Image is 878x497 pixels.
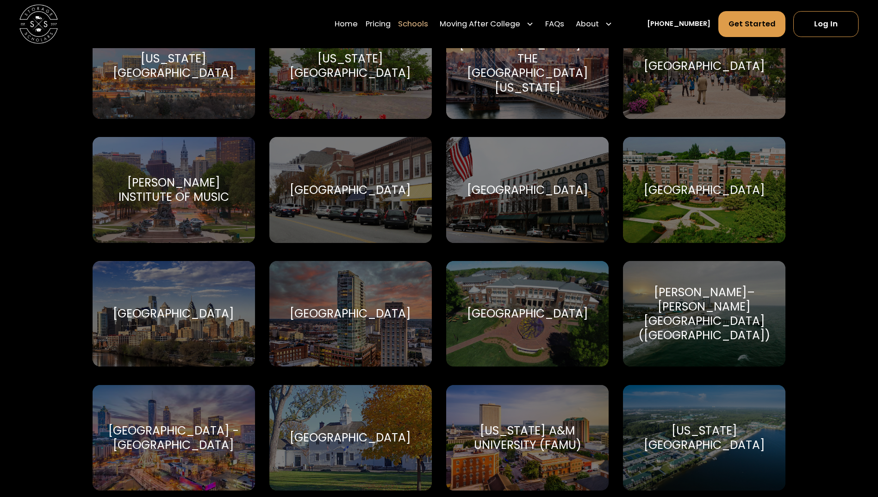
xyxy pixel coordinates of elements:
[644,59,765,73] div: [GEOGRAPHIC_DATA]
[576,19,599,30] div: About
[290,183,411,197] div: [GEOGRAPHIC_DATA]
[366,11,391,37] a: Pricing
[647,19,710,29] a: [PHONE_NUMBER]
[440,19,520,30] div: Moving After College
[635,285,774,343] div: [PERSON_NAME]–[PERSON_NAME][GEOGRAPHIC_DATA] ([GEOGRAPHIC_DATA])
[446,385,609,491] a: Go to selected school
[269,137,432,243] a: Go to selected school
[446,13,609,119] a: Go to selected school
[458,423,597,452] div: [US_STATE] A&M University (FAMU)
[290,306,411,321] div: [GEOGRAPHIC_DATA]
[467,306,588,321] div: [GEOGRAPHIC_DATA]
[623,261,785,367] a: Go to selected school
[93,385,255,491] a: Go to selected school
[104,423,243,452] div: [GEOGRAPHIC_DATA] - [GEOGRAPHIC_DATA]
[335,11,358,37] a: Home
[398,11,428,37] a: Schools
[446,261,609,367] a: Go to selected school
[644,183,765,197] div: [GEOGRAPHIC_DATA]
[269,385,432,491] a: Go to selected school
[635,423,774,452] div: [US_STATE][GEOGRAPHIC_DATA]
[718,11,786,37] a: Get Started
[93,261,255,367] a: Go to selected school
[446,137,609,243] a: Go to selected school
[572,11,616,37] div: About
[467,183,588,197] div: [GEOGRAPHIC_DATA]
[113,306,234,321] div: [GEOGRAPHIC_DATA]
[269,261,432,367] a: Go to selected school
[623,137,785,243] a: Go to selected school
[93,13,255,119] a: Go to selected school
[623,13,785,119] a: Go to selected school
[281,51,420,80] div: [US_STATE][GEOGRAPHIC_DATA]
[623,385,785,491] a: Go to selected school
[290,430,411,445] div: [GEOGRAPHIC_DATA]
[545,11,564,37] a: FAQs
[436,11,538,37] div: Moving After College
[104,51,243,80] div: [US_STATE][GEOGRAPHIC_DATA]
[104,175,243,204] div: [PERSON_NAME] Institute of Music
[458,37,597,95] div: [GEOGRAPHIC_DATA] in the [GEOGRAPHIC_DATA][US_STATE]
[19,5,58,43] img: Storage Scholars main logo
[793,11,859,37] a: Log In
[93,137,255,243] a: Go to selected school
[269,13,432,119] a: Go to selected school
